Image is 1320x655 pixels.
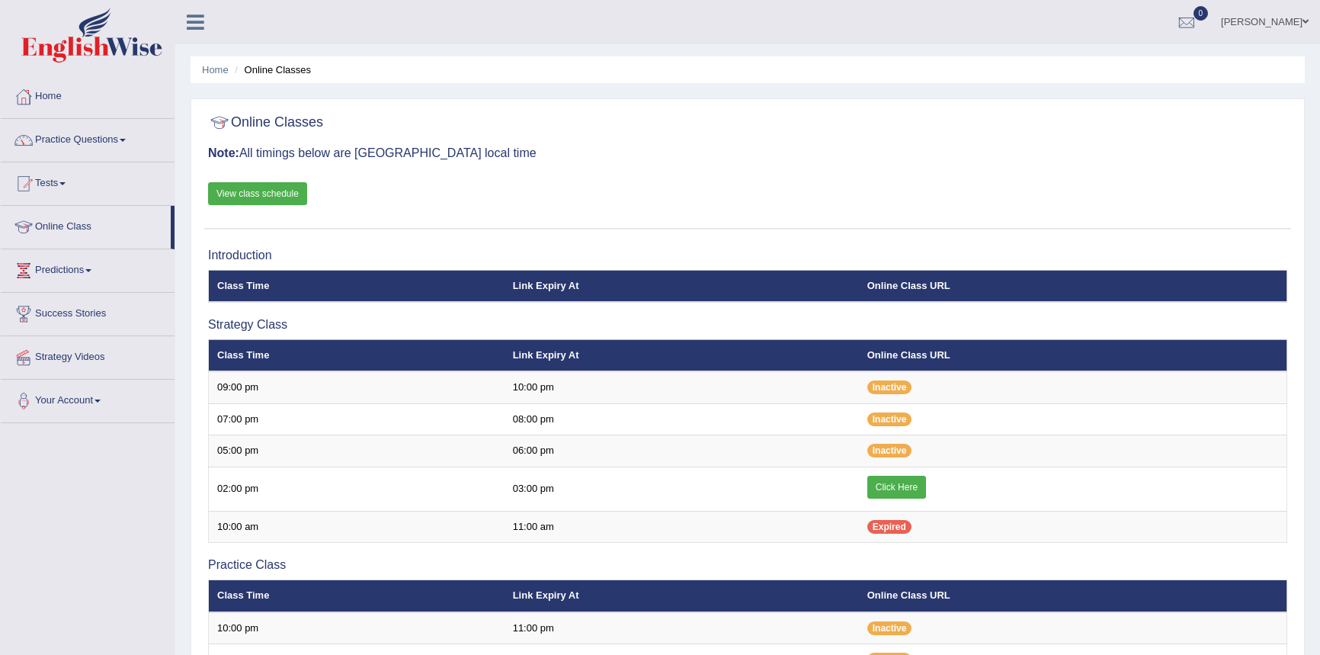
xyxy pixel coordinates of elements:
[209,403,505,435] td: 07:00 pm
[1,206,171,244] a: Online Class
[231,63,311,77] li: Online Classes
[209,467,505,511] td: 02:00 pm
[209,270,505,302] th: Class Time
[867,476,926,499] a: Click Here
[505,511,859,543] td: 11:00 am
[1,380,175,418] a: Your Account
[867,444,912,458] span: Inactive
[1,119,175,157] a: Practice Questions
[208,558,1287,572] h3: Practice Class
[202,64,229,75] a: Home
[208,111,323,134] h2: Online Classes
[208,146,1287,160] h3: All timings below are [GEOGRAPHIC_DATA] local time
[209,371,505,403] td: 09:00 pm
[208,318,1287,332] h3: Strategy Class
[867,413,912,426] span: Inactive
[208,146,239,159] b: Note:
[505,435,859,467] td: 06:00 pm
[1,162,175,201] a: Tests
[209,580,505,612] th: Class Time
[1,75,175,114] a: Home
[209,612,505,644] td: 10:00 pm
[859,339,1287,371] th: Online Class URL
[1,336,175,374] a: Strategy Videos
[505,339,859,371] th: Link Expiry At
[505,403,859,435] td: 08:00 pm
[209,339,505,371] th: Class Time
[505,612,859,644] td: 11:00 pm
[209,511,505,543] td: 10:00 am
[208,182,307,205] a: View class schedule
[208,249,1287,262] h3: Introduction
[505,580,859,612] th: Link Expiry At
[1193,6,1209,21] span: 0
[1,293,175,331] a: Success Stories
[209,435,505,467] td: 05:00 pm
[859,270,1287,302] th: Online Class URL
[505,270,859,302] th: Link Expiry At
[505,467,859,511] td: 03:00 pm
[867,520,912,534] span: Expired
[867,380,912,394] span: Inactive
[859,580,1287,612] th: Online Class URL
[1,249,175,287] a: Predictions
[867,621,912,635] span: Inactive
[505,371,859,403] td: 10:00 pm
